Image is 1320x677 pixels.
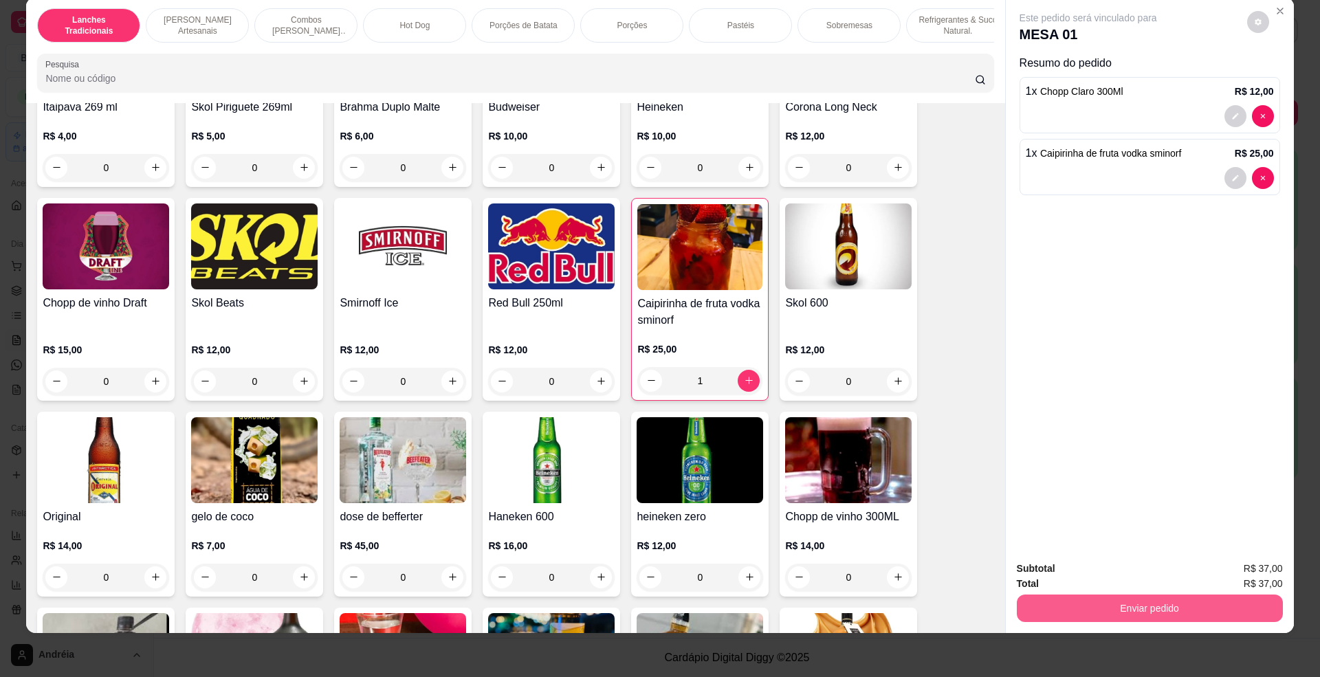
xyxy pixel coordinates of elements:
[788,370,810,392] button: decrease-product-quantity
[488,129,615,143] p: R$ 10,00
[191,539,318,553] p: R$ 7,00
[727,20,754,31] p: Pastéis
[488,417,615,503] img: product-image
[43,539,169,553] p: R$ 14,00
[340,99,466,115] h4: Brahma Duplo Malte
[488,343,615,357] p: R$ 12,00
[785,99,912,115] h4: Corona Long Neck
[887,566,909,588] button: increase-product-quantity
[194,157,216,179] button: decrease-product-quantity
[1235,85,1274,98] p: R$ 12,00
[491,157,513,179] button: decrease-product-quantity
[1040,86,1123,97] span: Chopp Claro 300Ml
[45,370,67,392] button: decrease-product-quantity
[1224,105,1246,127] button: decrease-product-quantity
[1235,146,1274,160] p: R$ 25,00
[785,203,912,289] img: product-image
[191,509,318,525] h4: gelo de coco
[785,343,912,357] p: R$ 12,00
[340,509,466,525] h4: dose de befferter
[590,157,612,179] button: increase-product-quantity
[489,20,558,31] p: Porções de Batata
[1224,167,1246,189] button: decrease-product-quantity
[49,14,129,36] p: Lanches Tradicionais
[1017,578,1039,589] strong: Total
[293,157,315,179] button: increase-product-quantity
[637,204,762,290] img: product-image
[144,566,166,588] button: increase-product-quantity
[488,99,615,115] h4: Budweiser
[342,157,364,179] button: decrease-product-quantity
[637,99,763,115] h4: Heineken
[590,566,612,588] button: increase-product-quantity
[45,566,67,588] button: decrease-product-quantity
[1252,105,1274,127] button: decrease-product-quantity
[887,157,909,179] button: increase-product-quantity
[637,296,762,329] h4: Caipirinha de fruta vodka sminorf
[399,20,430,31] p: Hot Dog
[918,14,998,36] p: Refrigerantes & Suco Natural.
[640,370,662,392] button: decrease-product-quantity
[639,157,661,179] button: decrease-product-quantity
[340,539,466,553] p: R$ 45,00
[637,509,763,525] h4: heineken zero
[45,157,67,179] button: decrease-product-quantity
[342,566,364,588] button: decrease-product-quantity
[738,566,760,588] button: increase-product-quantity
[785,539,912,553] p: R$ 14,00
[266,14,346,36] p: Combos [PERSON_NAME] Artesanais
[144,157,166,179] button: increase-product-quantity
[488,203,615,289] img: product-image
[45,58,84,70] label: Pesquisa
[1017,563,1055,574] strong: Subtotal
[788,157,810,179] button: decrease-product-quantity
[45,71,974,85] input: Pesquisa
[43,203,169,289] img: product-image
[617,20,647,31] p: Porções
[887,370,909,392] button: increase-product-quantity
[191,129,318,143] p: R$ 5,00
[441,157,463,179] button: increase-product-quantity
[191,295,318,311] h4: Skol Beats
[785,295,912,311] h4: Skol 600
[441,566,463,588] button: increase-product-quantity
[340,417,466,503] img: product-image
[788,566,810,588] button: decrease-product-quantity
[191,343,318,357] p: R$ 12,00
[488,295,615,311] h4: Red Bull 250ml
[637,539,763,553] p: R$ 12,00
[639,566,661,588] button: decrease-product-quantity
[340,343,466,357] p: R$ 12,00
[637,342,762,356] p: R$ 25,00
[194,370,216,392] button: decrease-product-quantity
[1244,561,1283,576] span: R$ 37,00
[590,370,612,392] button: increase-product-quantity
[785,509,912,525] h4: Chopp de vinho 300ML
[637,417,763,503] img: product-image
[1020,25,1157,44] p: MESA 01
[785,417,912,503] img: product-image
[826,20,872,31] p: Sobremesas
[340,295,466,311] h4: Smirnoff Ice
[43,295,169,311] h4: Chopp de vinho Draft
[441,370,463,392] button: increase-product-quantity
[1020,55,1280,71] p: Resumo do pedido
[1017,595,1283,622] button: Enviar pedido
[785,129,912,143] p: R$ 12,00
[191,203,318,289] img: product-image
[43,509,169,525] h4: Original
[1040,148,1181,159] span: Caipirinha de fruta vodka sminorf
[637,129,763,143] p: R$ 10,00
[293,370,315,392] button: increase-product-quantity
[43,343,169,357] p: R$ 15,00
[738,370,760,392] button: increase-product-quantity
[1244,576,1283,591] span: R$ 37,00
[1026,145,1182,162] p: 1 x
[738,157,760,179] button: increase-product-quantity
[1020,11,1157,25] p: Este pedido será vinculado para
[342,370,364,392] button: decrease-product-quantity
[43,417,169,503] img: product-image
[43,129,169,143] p: R$ 4,00
[491,370,513,392] button: decrease-product-quantity
[157,14,237,36] p: [PERSON_NAME] Artesanais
